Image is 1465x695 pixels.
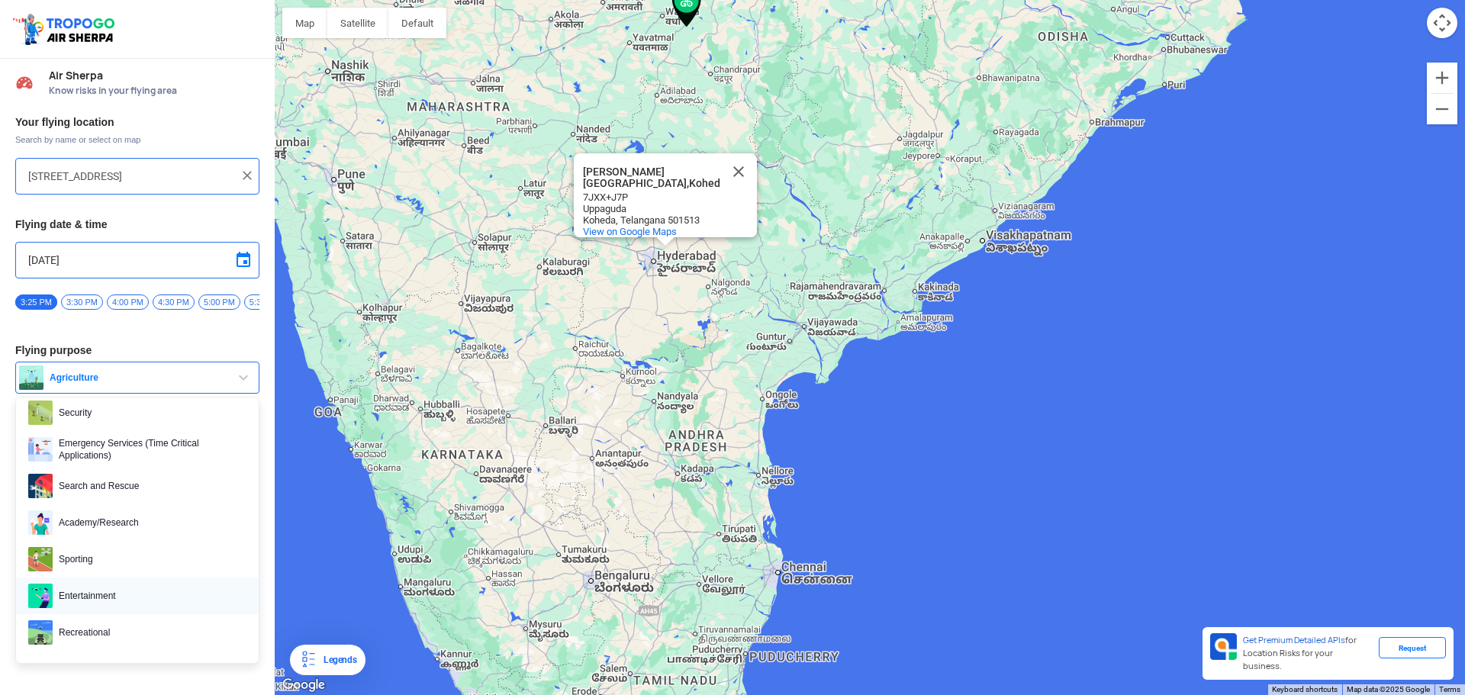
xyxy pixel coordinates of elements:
[1427,8,1457,38] button: Map camera controls
[583,214,720,226] div: Koheda, Telangana 501513
[1347,685,1430,693] span: Map data ©2025 Google
[19,365,43,390] img: agri.png
[53,584,246,608] span: Entertainment
[15,73,34,92] img: Risk Scores
[583,203,720,214] div: Uppaguda
[279,675,329,695] a: Open this area in Google Maps (opens a new window)
[15,134,259,146] span: Search by name or select on map
[1379,637,1446,658] div: Request
[15,397,259,664] ul: Agriculture
[1427,63,1457,93] button: Zoom in
[574,153,757,237] div: NARAYANA Jr College,Koheda
[299,651,317,669] img: Legends
[15,294,57,310] span: 3:25 PM
[1243,635,1345,645] span: Get Premium Detailed APIs
[28,251,246,269] input: Select Date
[240,168,255,183] img: ic_close.png
[49,69,259,82] span: Air Sherpa
[15,117,259,127] h3: Your flying location
[49,85,259,97] span: Know risks in your flying area
[317,651,356,669] div: Legends
[28,584,53,608] img: enterteinment.png
[1210,633,1237,660] img: Premium APIs
[28,474,53,498] img: rescue.png
[28,547,53,571] img: sporting.png
[107,294,149,310] span: 4:00 PM
[1439,685,1460,693] a: Terms
[583,191,720,203] div: 7JXX+J7P
[43,372,234,384] span: Agriculture
[28,437,53,462] img: emergency.png
[15,362,259,394] button: Agriculture
[583,166,720,189] div: [PERSON_NAME][GEOGRAPHIC_DATA],Koheda
[53,510,246,535] span: Academy/Research
[15,219,259,230] h3: Flying date & time
[53,620,246,645] span: Recreational
[279,675,329,695] img: Google
[583,226,677,237] a: View on Google Maps
[1272,684,1338,695] button: Keyboard shortcuts
[720,153,757,190] button: Close
[28,167,235,185] input: Search your flying location
[53,401,246,425] span: Security
[244,294,286,310] span: 5:30 PM
[198,294,240,310] span: 5:00 PM
[327,8,388,38] button: Show satellite imagery
[282,8,327,38] button: Show street map
[28,620,53,645] img: recreational.png
[11,11,120,47] img: ic_tgdronemaps.svg
[28,510,53,535] img: acadmey.png
[15,345,259,356] h3: Flying purpose
[1427,94,1457,124] button: Zoom out
[53,547,246,571] span: Sporting
[53,474,246,498] span: Search and Rescue
[61,294,103,310] span: 3:30 PM
[1237,633,1379,674] div: for Location Risks for your business.
[28,401,53,425] img: security.png
[153,294,195,310] span: 4:30 PM
[53,437,246,462] span: Emergency Services (Time Critical Applications)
